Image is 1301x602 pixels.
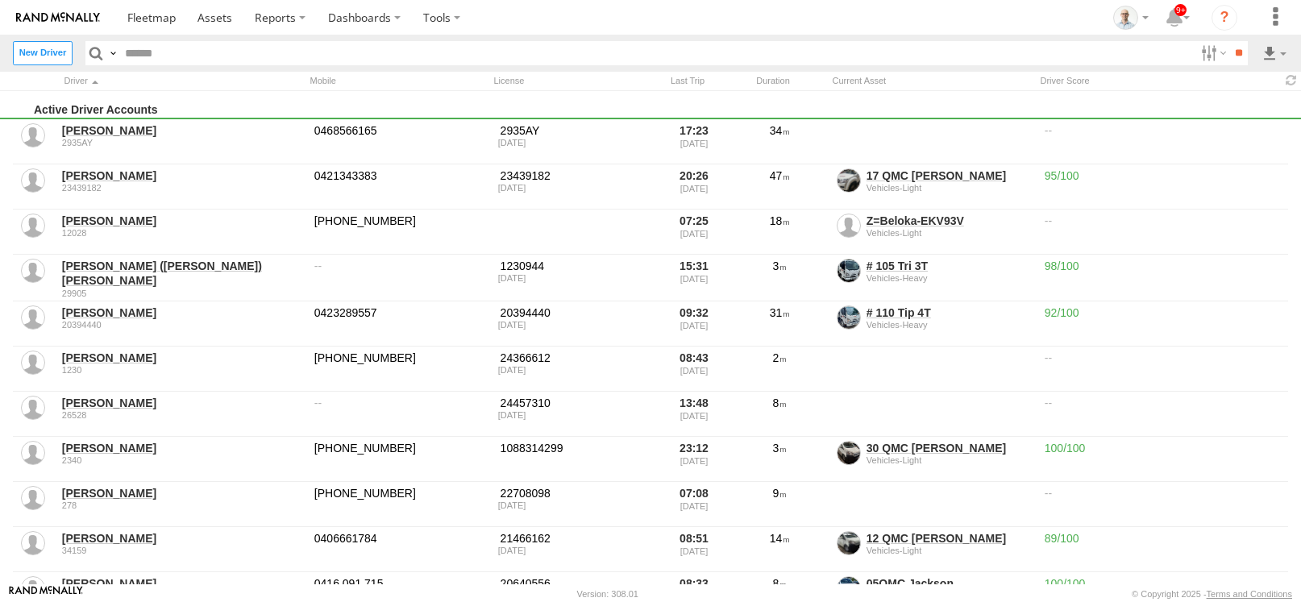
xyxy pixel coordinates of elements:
[1132,589,1292,599] div: © Copyright 2025 -
[867,306,931,319] a: # 110 Tip 4T
[498,351,655,365] div: Licence No
[498,305,655,320] div: Licence No
[770,169,790,182] span: 47
[62,259,303,288] a: [PERSON_NAME] ([PERSON_NAME]) [PERSON_NAME]
[498,123,655,138] div: Licence No
[312,211,489,253] div: [PHONE_NUMBER]
[62,576,303,591] a: [PERSON_NAME]
[1282,73,1301,89] span: Refresh
[62,351,303,365] a: [PERSON_NAME]
[62,546,303,555] div: 34159
[498,183,655,193] div: Licence Expires
[770,124,790,137] span: 34
[770,306,790,319] span: 31
[498,576,655,591] div: Licence No
[867,228,1038,238] div: Vehicles-Light
[1195,41,1229,64] label: Search Filter Options
[62,138,303,147] div: 2935AY
[62,214,303,228] a: [PERSON_NAME]
[773,442,787,455] span: 3
[663,303,725,345] div: 09:32 [DATE]
[773,396,787,409] span: 8
[62,320,303,330] div: 20394440
[312,438,489,480] div: [PHONE_NUMBER]
[867,214,964,227] a: Z=Beloka-EKV93V
[663,393,725,435] div: 13:48 [DATE]
[663,121,725,163] div: 17:23 [DATE]
[1261,41,1288,64] label: Export results as...
[306,73,483,89] div: Mobile
[828,73,1029,89] div: Current Asset
[498,531,655,546] div: Licence No
[62,305,303,320] a: [PERSON_NAME]
[867,320,1038,330] div: Vehicles-Heavy
[62,455,303,465] div: 2340
[498,320,655,330] div: Licence Expires
[867,259,928,272] a: # 105 Tri 3T
[773,577,787,590] span: 8
[312,121,489,163] div: 0468566165
[867,273,1038,283] div: Vehicles-Heavy
[770,214,790,227] span: 18
[498,273,655,283] div: Licence Expires
[62,365,303,375] div: 1230
[62,441,303,455] a: [PERSON_NAME]
[498,486,655,500] div: Licence No
[867,442,1006,455] a: 30 QMC [PERSON_NAME]
[1042,303,1288,345] div: 92
[312,166,489,208] div: 0421343383
[725,73,821,89] div: Duration
[867,577,954,590] a: 05QMC Jackson
[663,256,725,300] div: 15:31 [DATE]
[867,169,1006,182] a: 17 QMC [PERSON_NAME]
[1042,529,1288,571] div: 89
[498,138,655,147] div: Licence Expires
[62,168,303,183] a: [PERSON_NAME]
[312,484,489,525] div: [PHONE_NUMBER]
[773,487,787,500] span: 9
[62,123,303,138] a: [PERSON_NAME]
[62,410,303,420] div: 26528
[1042,256,1288,300] div: 98
[13,41,73,64] label: Create New Driver
[1042,166,1288,208] div: 95
[9,586,83,602] a: Visit our Website
[867,532,1006,545] a: 12 QMC [PERSON_NAME]
[577,589,638,599] div: Version: 308.01
[663,438,725,480] div: 23:12 [DATE]
[498,410,655,420] div: Licence Expires
[498,259,655,273] div: Licence No
[106,41,119,64] label: Search Query
[663,211,725,253] div: 07:25 [DATE]
[62,486,303,500] a: [PERSON_NAME]
[498,546,655,555] div: Licence Expires
[1207,589,1292,599] a: Terms and Conditions
[867,183,1038,193] div: Vehicles-Light
[312,348,489,390] div: [PHONE_NUMBER]
[663,348,725,390] div: 08:43 [DATE]
[657,73,718,89] div: Last Trip
[62,500,303,510] div: 278
[1042,438,1288,480] div: 100
[773,351,787,364] span: 2
[1036,73,1275,89] div: Driver Score
[498,500,655,510] div: Licence Expires
[62,289,303,298] div: 29905
[62,228,303,238] div: 12028
[498,365,655,375] div: Licence Expires
[1108,6,1154,30] div: Kurt Byers
[312,529,489,571] div: 0406661784
[663,529,725,571] div: 08:51 [DATE]
[62,396,303,410] a: [PERSON_NAME]
[62,531,303,546] a: [PERSON_NAME]
[663,166,725,208] div: 20:26 [DATE]
[62,183,303,193] div: 23439182
[867,455,1038,465] div: Vehicles-Light
[498,441,655,455] div: Licence No
[773,259,787,272] span: 3
[498,396,655,410] div: Licence No
[489,73,650,89] div: License
[663,484,725,525] div: 07:08 [DATE]
[1212,5,1237,31] i: ?
[498,168,655,183] div: Licence No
